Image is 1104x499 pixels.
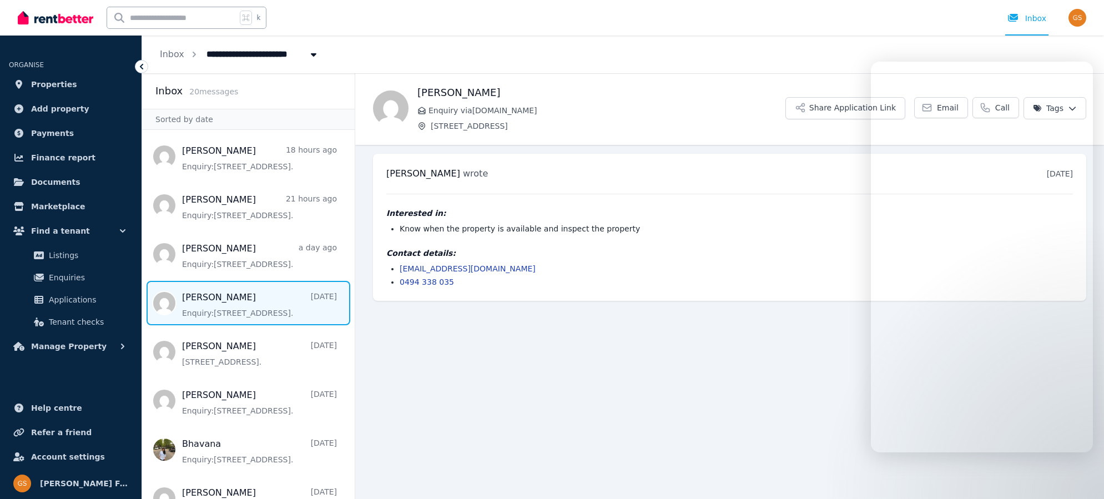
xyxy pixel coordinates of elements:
div: Sorted by date [142,109,355,130]
span: Listings [49,249,124,262]
span: Marketplace [31,200,85,213]
a: [PERSON_NAME][DATE]Enquiry:[STREET_ADDRESS]. [182,389,337,416]
span: Finance report [31,151,95,164]
span: ORGANISE [9,61,44,69]
a: Account settings [9,446,133,468]
span: [PERSON_NAME] [386,168,460,179]
img: RentBetter [18,9,93,26]
span: Applications [49,293,124,306]
span: Help centre [31,401,82,415]
h4: Interested in: [386,208,1073,219]
span: Tenant checks [49,315,124,329]
img: Jathusni [373,90,409,126]
a: [PERSON_NAME]18 hours agoEnquiry:[STREET_ADDRESS]. [182,144,337,172]
span: Account settings [31,450,105,463]
h2: Inbox [155,83,183,99]
span: wrote [463,168,488,179]
span: Enquiries [49,271,124,284]
a: Enquiries [13,266,128,289]
button: Manage Property [9,335,133,357]
li: Know when the property is available and inspect the property [400,223,1073,234]
button: Share Application Link [785,97,905,119]
a: Help centre [9,397,133,419]
a: Finance report [9,147,133,169]
span: Add property [31,102,89,115]
span: Properties [31,78,77,91]
h1: [PERSON_NAME] [417,85,785,100]
a: Marketplace [9,195,133,218]
a: [PERSON_NAME][DATE]Enquiry:[STREET_ADDRESS]. [182,291,337,319]
span: [STREET_ADDRESS] [431,120,785,132]
a: Inbox [160,49,184,59]
a: Listings [13,244,128,266]
span: 20 message s [189,87,238,96]
a: Tenant checks [13,311,128,333]
h4: Contact details: [386,248,1073,259]
a: Refer a friend [9,421,133,443]
iframe: Intercom live chat [871,62,1093,452]
span: k [256,13,260,22]
div: Inbox [1007,13,1046,24]
a: Bhavana[DATE]Enquiry:[STREET_ADDRESS]. [182,437,337,465]
span: Find a tenant [31,224,90,238]
a: 0494 338 035 [400,278,454,286]
img: Stanyer Family Super Pty Ltd ATF Stanyer Family Super [13,475,31,492]
span: Documents [31,175,80,189]
span: Manage Property [31,340,107,353]
a: Add property [9,98,133,120]
a: [PERSON_NAME]21 hours agoEnquiry:[STREET_ADDRESS]. [182,193,337,221]
a: Properties [9,73,133,95]
a: Documents [9,171,133,193]
nav: Breadcrumb [142,36,337,73]
button: Find a tenant [9,220,133,242]
span: Payments [31,127,74,140]
a: [PERSON_NAME]a day agoEnquiry:[STREET_ADDRESS]. [182,242,337,270]
a: [PERSON_NAME][DATE][STREET_ADDRESS]. [182,340,337,367]
img: Stanyer Family Super Pty Ltd ATF Stanyer Family Super [1068,9,1086,27]
span: Refer a friend [31,426,92,439]
a: [EMAIL_ADDRESS][DOMAIN_NAME] [400,264,536,273]
span: Enquiry via [DOMAIN_NAME] [429,105,785,116]
span: [PERSON_NAME] Family Super Pty Ltd ATF [PERSON_NAME] Family Super [40,477,128,490]
a: Applications [13,289,128,311]
a: Payments [9,122,133,144]
iframe: Intercom live chat [1066,461,1093,488]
